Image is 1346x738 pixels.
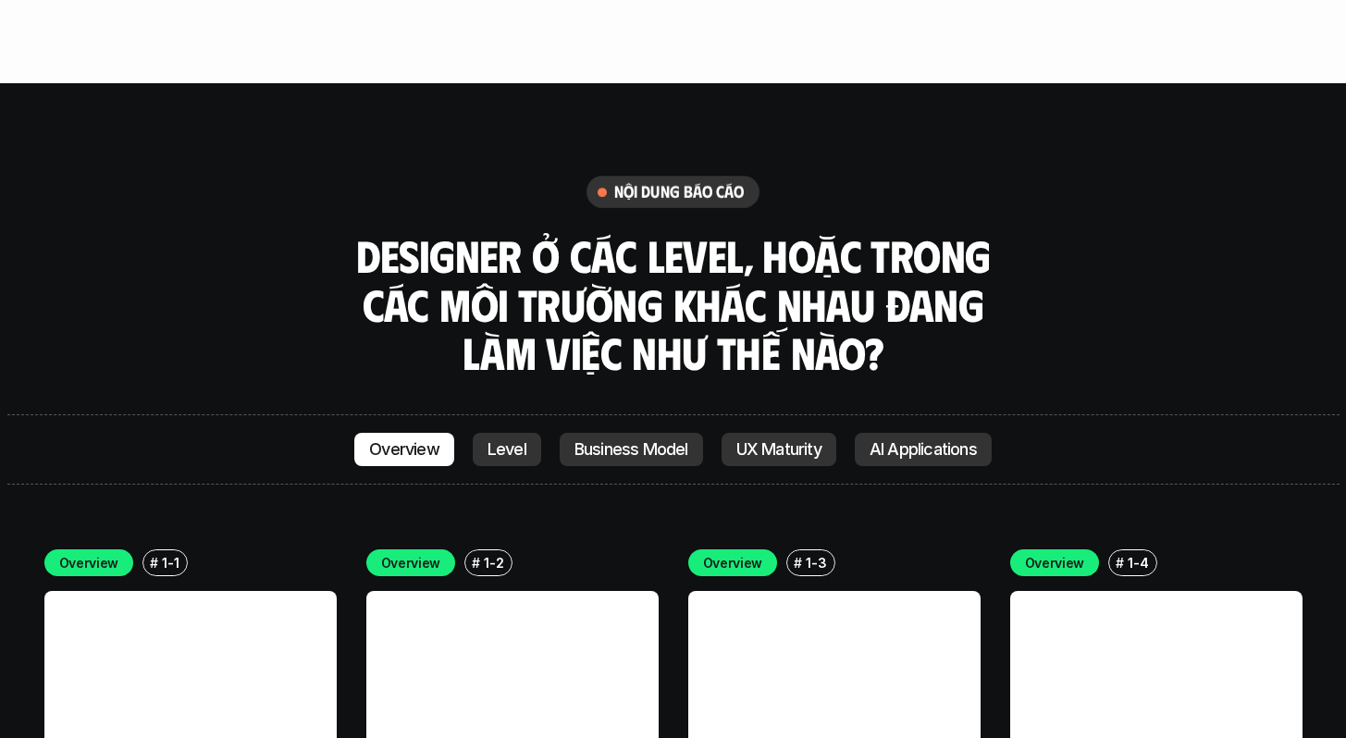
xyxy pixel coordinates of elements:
h6: # [472,556,480,570]
a: AI Applications [855,433,992,466]
h3: Designer ở các level, hoặc trong các môi trường khác nhau đang làm việc như thế nào? [350,231,997,377]
a: UX Maturity [722,433,836,466]
p: 1-4 [1128,553,1148,572]
h6: # [794,556,802,570]
p: Overview [369,440,439,459]
p: Overview [59,553,119,572]
p: Overview [703,553,763,572]
p: 1-3 [806,553,826,572]
p: Level [488,440,526,459]
p: 1-1 [162,553,179,572]
h6: # [1116,556,1124,570]
p: AI Applications [870,440,977,459]
a: Level [473,433,541,466]
p: UX Maturity [736,440,821,459]
p: Overview [381,553,441,572]
p: Business Model [574,440,688,459]
p: 1-2 [484,553,503,572]
h6: nội dung báo cáo [614,181,745,203]
h6: # [150,556,158,570]
a: Business Model [560,433,703,466]
p: Overview [1025,553,1085,572]
a: Overview [354,433,454,466]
